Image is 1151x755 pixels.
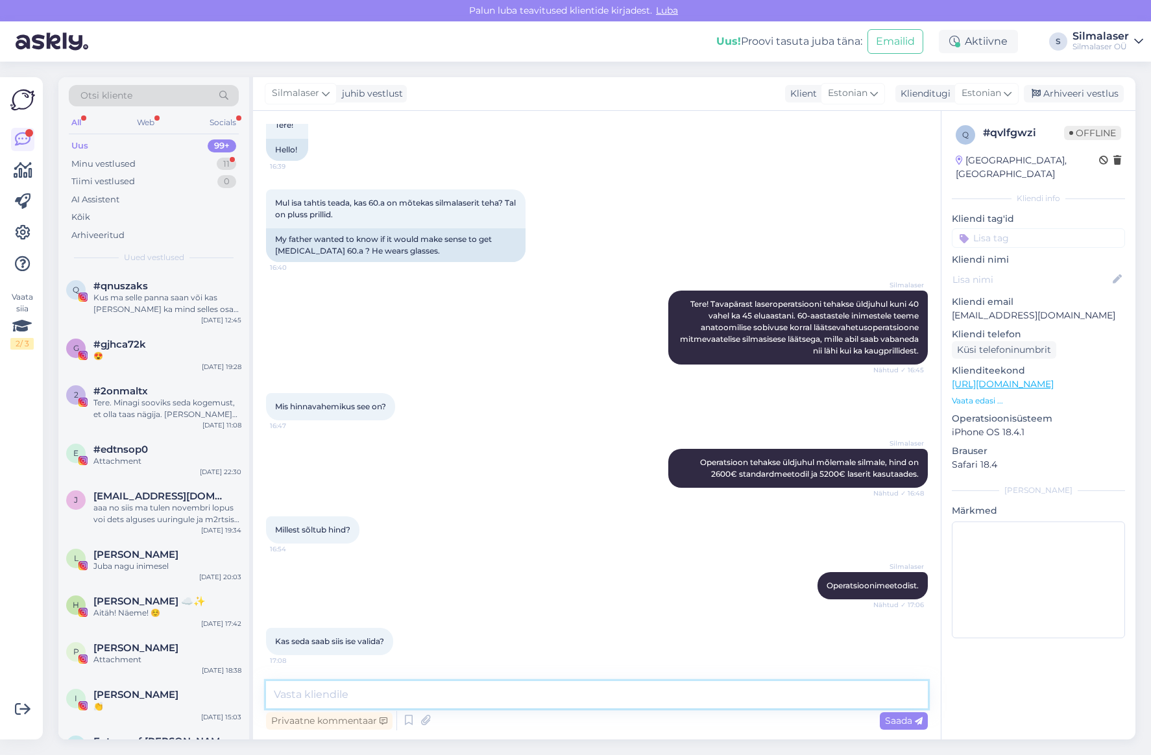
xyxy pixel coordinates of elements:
span: Estonian [828,86,867,101]
div: Klienditugi [895,87,951,101]
div: Arhiveeri vestlus [1024,85,1124,102]
img: Askly Logo [10,88,35,112]
span: #qnuszaks [93,280,148,292]
span: Inger V [93,689,178,701]
span: q [962,130,969,139]
div: Aitäh! Näeme! ☺️ [93,607,241,619]
span: 2 [74,390,79,400]
span: Silmalaser [875,562,924,571]
span: #gjhca72k [93,339,146,350]
p: [EMAIL_ADDRESS][DOMAIN_NAME] [952,309,1125,322]
span: 16:39 [270,162,319,171]
p: Operatsioonisüsteem [952,412,1125,425]
span: Silmalaser [875,280,924,290]
div: Uus [71,139,88,152]
p: Kliendi telefon [952,328,1125,341]
span: helen ☁️✨ [93,595,206,607]
div: Kliendi info [952,193,1125,204]
p: Kliendi email [952,295,1125,309]
div: Juba nagu inimesel [93,560,241,572]
a: SilmalaserSilmalaser OÜ [1072,31,1143,52]
span: 16:47 [270,421,319,431]
span: Tere! Tavapärast laseroperatsiooni tehakse üldjuhul kuni 40 vahel ka 45 eluaastani. 60-aastastele... [680,299,921,355]
input: Lisa nimi [952,272,1110,287]
div: [DATE] 12:45 [201,315,241,325]
div: [PERSON_NAME] [952,485,1125,496]
span: Nähtud ✓ 17:06 [873,600,924,610]
div: [DATE] 19:28 [202,362,241,372]
p: Klienditeekond [952,364,1125,377]
div: Web [134,114,157,131]
span: Lisabet Loigu [93,549,178,560]
span: h [73,600,79,610]
div: [DATE] 19:34 [201,525,241,535]
div: Attachment [93,654,241,665]
span: q [73,285,79,294]
p: Kliendi tag'id [952,212,1125,226]
div: Tiimi vestlused [71,175,135,188]
div: 0 [217,175,236,188]
span: 16:54 [270,544,319,554]
div: 😍 [93,350,241,362]
span: Operatsioon tehakse üldjuhul mõlemale silmale, hind on 2600€ standardmeetodil ja 5200€ laserit ka... [700,457,921,479]
div: Attachment [93,455,241,467]
span: Mis hinnavahemikus see on? [275,401,386,411]
span: Offline [1064,126,1121,140]
span: 16:40 [270,263,319,272]
input: Lisa tag [952,228,1125,248]
div: [GEOGRAPHIC_DATA], [GEOGRAPHIC_DATA] [956,154,1099,181]
span: Luba [652,5,682,16]
div: All [69,114,84,131]
div: Silmalaser OÜ [1072,42,1129,52]
span: pauline lotta [93,642,178,654]
div: Privaatne kommentaar [266,712,393,730]
span: Estonian [962,86,1001,101]
p: Kliendi nimi [952,253,1125,267]
span: Fotograaf Maigi [93,736,228,747]
span: jasmine.mahov@gmail.com [93,490,228,502]
div: AI Assistent [71,193,119,206]
div: Kõik [71,211,90,224]
p: Vaata edasi ... [952,395,1125,407]
div: 11 [217,158,236,171]
span: #2onmaltx [93,385,148,397]
div: Minu vestlused [71,158,136,171]
span: Otsi kliente [80,89,132,102]
div: [DATE] 11:08 [202,420,241,430]
div: S [1049,32,1067,51]
span: Nähtud ✓ 16:45 [873,365,924,375]
span: Operatsioonimeetodist. [827,581,919,590]
div: [DATE] 18:38 [202,665,241,675]
span: Tere! [275,120,293,130]
span: Uued vestlused [124,252,184,263]
div: Proovi tasuta juba täna: [716,34,862,49]
div: 99+ [208,139,236,152]
span: Kas seda saab siis ise valida? [275,636,384,646]
div: juhib vestlust [337,87,403,101]
span: Millest sõltub hind? [275,525,350,534]
div: aaa no siis ma tulen novembri lopus voi dets alguses uuringule ja m2rtsis opile kui silm lubab . ... [93,502,241,525]
b: Uus! [716,35,741,47]
p: Safari 18.4 [952,458,1125,472]
span: p [73,647,79,656]
span: Mul isa tahtis teada, kas 60.a on mõtekas silmalaserit teha? Tal on pluss prillid. [275,198,518,219]
div: Aktiivne [939,30,1018,53]
div: Tere. Minagi sooviks seda kogemust, et olla taas nägija. [PERSON_NAME] alates neljandast klassist... [93,397,241,420]
div: Klient [785,87,817,101]
div: [DATE] 22:30 [200,467,241,477]
div: [DATE] 15:03 [201,712,241,722]
p: Märkmed [952,504,1125,518]
div: Socials [207,114,239,131]
div: # qvlfgwzi [983,125,1064,141]
div: Küsi telefoninumbrit [952,341,1056,359]
span: I [75,693,77,703]
p: iPhone OS 18.4.1 [952,425,1125,439]
div: [DATE] 20:03 [199,572,241,582]
div: My father wanted to know if it would make sense to get [MEDICAL_DATA] 60.a ? He wears glasses. [266,228,526,262]
div: 👏 [93,701,241,712]
span: g [73,343,79,353]
div: Vaata siia [10,291,34,350]
div: Silmalaser [1072,31,1129,42]
button: Emailid [867,29,923,54]
div: 2 / 3 [10,338,34,350]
